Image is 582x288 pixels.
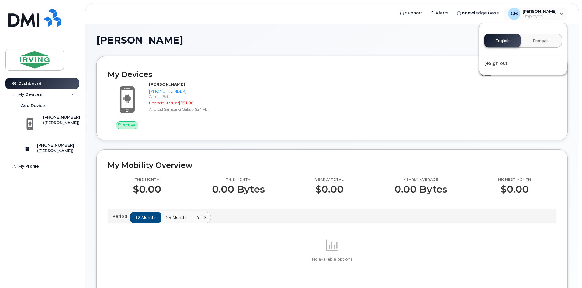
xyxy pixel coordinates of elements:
[394,177,447,182] p: Yearly average
[479,58,567,69] div: Sign out
[149,94,212,99] div: Carrier: Bell
[133,184,161,195] p: $0.00
[178,101,193,105] span: $981.90
[149,101,177,105] span: Upgrade Status:
[533,38,549,43] span: Français
[197,215,206,220] span: YTD
[315,177,344,182] p: Yearly total
[166,215,188,220] span: 24 months
[96,36,183,45] span: [PERSON_NAME]
[394,184,447,195] p: 0.00 Bytes
[133,177,161,182] p: This month
[113,213,130,219] p: Period
[315,184,344,195] p: $0.00
[108,70,478,79] h2: My Devices
[108,81,214,129] a: Active[PERSON_NAME][PHONE_NUMBER]Carrier: BellUpgrade Status:$981.90Android Samsung Galaxy S24 FE
[149,107,212,112] div: Android Samsung Galaxy S24 FE
[498,177,531,182] p: Highest month
[149,82,185,87] strong: [PERSON_NAME]
[149,88,212,94] div: [PHONE_NUMBER]
[108,257,556,262] p: No available options
[212,177,265,182] p: This month
[212,184,265,195] p: 0.00 Bytes
[108,161,556,170] h2: My Mobility Overview
[123,122,136,128] span: Active
[498,184,531,195] p: $0.00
